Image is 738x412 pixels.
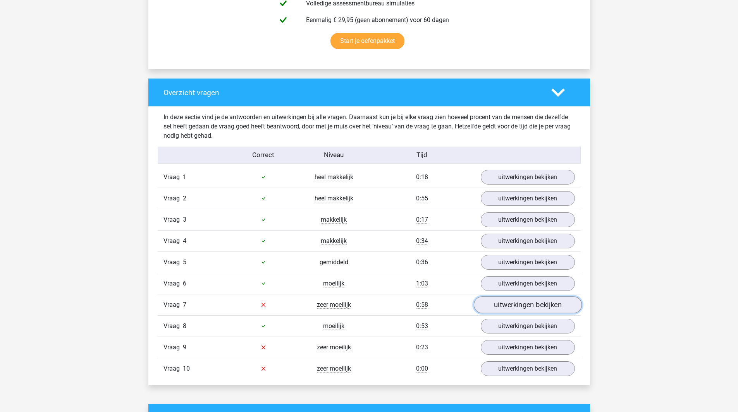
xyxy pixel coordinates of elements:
span: zeer moeilijk [317,365,351,373]
a: Start je oefenpakket [330,33,404,49]
span: 5 [183,258,186,266]
span: Vraag [163,173,183,182]
a: uitwerkingen bekijken [481,212,575,227]
a: uitwerkingen bekijken [481,319,575,333]
span: 4 [183,237,186,244]
span: makkelijk [321,216,347,224]
span: 7 [183,301,186,308]
span: 6 [183,280,186,287]
span: 10 [183,365,190,372]
span: 0:17 [416,216,428,224]
div: In deze sectie vind je de antwoorden en uitwerkingen bij alle vragen. Daarnaast kun je bij elke v... [158,113,581,140]
span: makkelijk [321,237,347,245]
span: 0:00 [416,365,428,373]
span: gemiddeld [320,258,348,266]
h4: Overzicht vragen [163,88,540,97]
span: 1:03 [416,280,428,287]
span: Vraag [163,236,183,246]
div: Correct [228,150,299,160]
a: uitwerkingen bekijken [481,170,575,185]
a: uitwerkingen bekijken [473,296,581,313]
span: moeilijk [323,280,344,287]
span: 0:34 [416,237,428,245]
a: uitwerkingen bekijken [481,276,575,291]
span: Vraag [163,321,183,331]
span: 0:58 [416,301,428,309]
span: Vraag [163,343,183,352]
span: Vraag [163,258,183,267]
span: 0:23 [416,344,428,351]
span: Vraag [163,364,183,373]
span: 0:53 [416,322,428,330]
a: uitwerkingen bekijken [481,340,575,355]
span: heel makkelijk [315,195,353,202]
span: moeilijk [323,322,344,330]
span: 3 [183,216,186,223]
span: 8 [183,322,186,330]
div: Niveau [299,150,369,160]
a: uitwerkingen bekijken [481,234,575,248]
span: zeer moeilijk [317,301,351,309]
span: Vraag [163,279,183,288]
span: 0:36 [416,258,428,266]
a: uitwerkingen bekijken [481,361,575,376]
span: zeer moeilijk [317,344,351,351]
span: 2 [183,195,186,202]
span: 0:55 [416,195,428,202]
span: Vraag [163,300,183,309]
span: 1 [183,173,186,181]
a: uitwerkingen bekijken [481,255,575,270]
a: uitwerkingen bekijken [481,191,575,206]
span: Vraag [163,215,183,224]
div: Tijd [369,150,475,160]
span: 0:18 [416,173,428,181]
span: heel makkelijk [315,173,353,181]
span: 9 [183,344,186,351]
span: Vraag [163,194,183,203]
